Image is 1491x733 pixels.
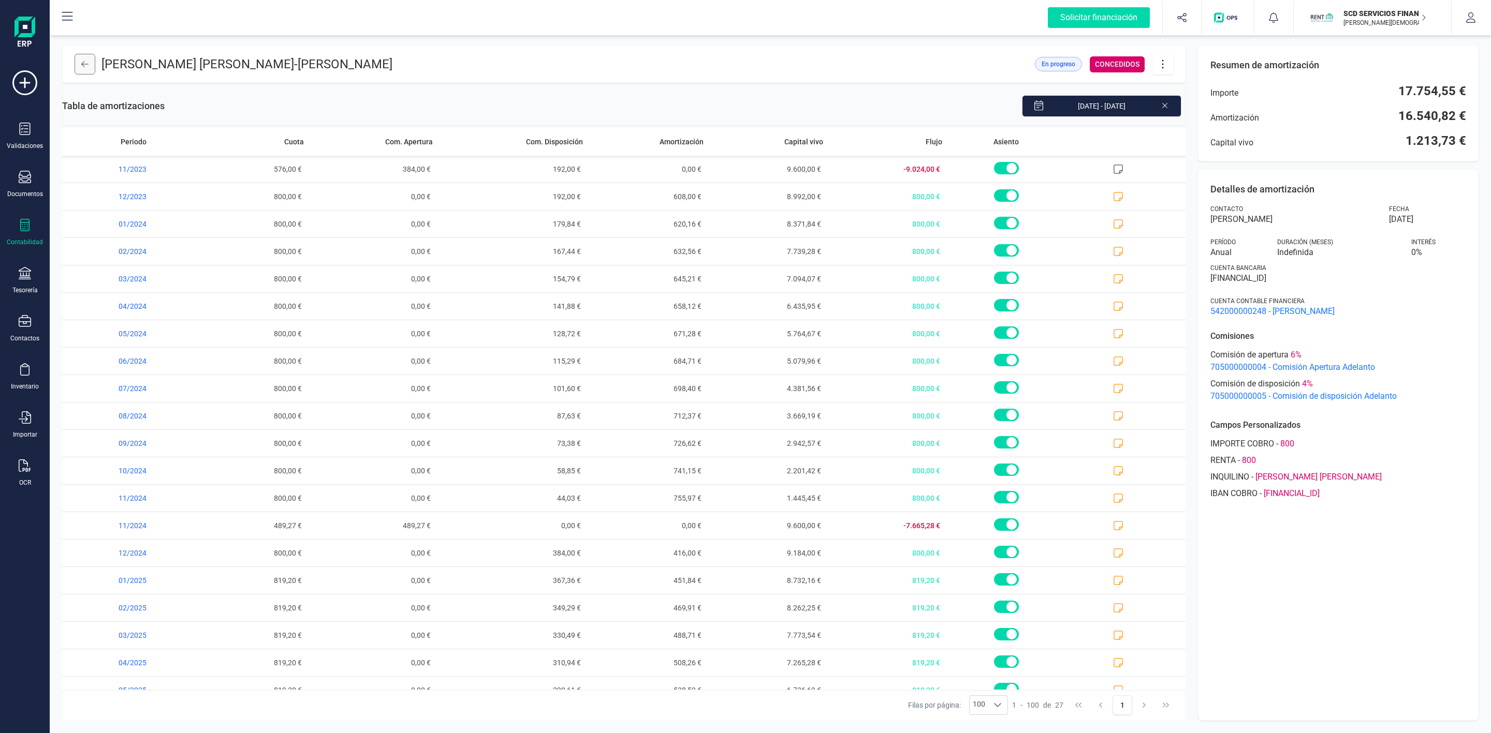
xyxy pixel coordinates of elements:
span: 08/2024 [62,402,188,429]
span: 800,00 € [827,485,947,512]
button: Logo de OPS [1208,1,1248,34]
span: Duración (MESES) [1277,238,1333,246]
span: [FINANCIAL_ID] [1210,272,1466,285]
span: 416,00 € [587,540,708,566]
span: 384,00 € [308,156,437,183]
span: 7.739,28 € [708,238,827,265]
span: 0,00 € [308,540,437,566]
span: 800,00 € [188,265,308,292]
span: 17.754,55 € [1398,83,1466,99]
span: 0,00 € [437,512,588,539]
span: Contacto [1210,205,1243,213]
span: 705000000005 - Comisión de disposición Adelanto [1210,390,1466,402]
span: [PERSON_NAME] [PERSON_NAME] [1255,471,1382,483]
span: Indefinida [1277,246,1399,259]
span: 7.265,28 € [708,649,827,676]
p: Resumen de amortización [1210,58,1466,72]
span: 684,71 € [587,348,708,375]
span: 819,20 € [827,567,947,594]
span: Flujo [926,137,942,147]
span: 671,28 € [587,320,708,347]
span: 367,36 € [437,567,588,594]
span: Importe [1210,87,1238,99]
span: 8.262,25 € [708,594,827,621]
button: Page 1 [1113,695,1132,715]
span: 489,27 € [308,512,437,539]
span: 800,00 € [188,211,308,237]
p: [PERSON_NAME][DEMOGRAPHIC_DATA][DEMOGRAPHIC_DATA] [1343,19,1426,27]
span: 645,21 € [587,265,708,292]
button: Next Page [1134,695,1154,715]
span: 0 % [1411,246,1466,259]
span: 489,27 € [188,512,308,539]
span: 800,00 € [827,430,947,457]
span: 1 [1012,700,1016,710]
img: Logo de OPS [1214,12,1241,23]
span: 0,00 € [308,348,437,375]
span: 819,20 € [188,594,308,621]
span: 741,15 € [587,457,708,484]
img: Logo Finanedi [14,17,35,50]
span: 4.381,56 € [708,375,827,402]
div: - [1210,471,1466,483]
span: 6 % [1291,349,1302,361]
span: 0,00 € [308,677,437,704]
span: Amortización [1210,112,1259,124]
span: 05/2024 [62,320,188,347]
span: 819,20 € [188,649,308,676]
span: 5.764,67 € [708,320,827,347]
p: [PERSON_NAME] [PERSON_NAME] - [101,56,392,72]
span: 192,00 € [437,183,588,210]
span: IBAN COBRO [1210,487,1258,500]
span: 0,00 € [308,430,437,457]
span: -7.665,28 € [827,512,947,539]
span: Período [1210,238,1236,246]
span: 167,44 € [437,238,588,265]
span: 819,20 € [827,594,947,621]
span: 115,29 € [437,348,588,375]
span: 330,49 € [437,622,588,649]
span: 349,29 € [437,594,588,621]
span: 192,00 € [437,156,588,183]
span: 819,20 € [188,622,308,649]
span: En progreso [1042,59,1075,69]
span: Capital vivo [784,137,823,147]
span: 800,00 € [827,457,947,484]
span: 12/2024 [62,540,188,566]
span: 0,00 € [308,375,437,402]
span: 0,00 € [308,622,437,649]
div: - [1210,438,1466,450]
span: 800,00 € [188,485,308,512]
p: Campos Personalizados [1210,419,1466,431]
span: 07/2024 [62,375,188,402]
span: 8.992,00 € [708,183,827,210]
span: 100 [970,696,988,714]
span: 01/2025 [62,567,188,594]
span: 528,59 € [587,677,708,704]
span: 0,00 € [308,457,437,484]
button: Previous Page [1091,695,1110,715]
span: 800,00 € [188,348,308,375]
div: Tesorería [12,286,38,294]
span: 7.773,54 € [708,622,827,649]
span: 3.669,19 € [708,402,827,429]
div: CONCEDIDOS [1090,56,1145,72]
span: 726,62 € [587,430,708,457]
span: 0,00 € [308,649,437,676]
span: 819,20 € [827,622,947,649]
span: Amortización [660,137,704,147]
span: 03/2025 [62,622,188,649]
button: First Page [1069,695,1089,715]
span: 2.201,42 € [708,457,827,484]
span: 0,00 € [308,211,437,237]
span: [DATE] [1389,213,1413,226]
span: 310,94 € [437,649,588,676]
span: 819,20 € [827,677,947,704]
button: Solicitar financiación [1035,1,1162,34]
span: 01/2024 [62,211,188,237]
span: 819,20 € [827,649,947,676]
span: Cuenta bancaria [1210,264,1266,272]
span: 6.435,95 € [708,293,827,320]
span: 451,84 € [587,567,708,594]
span: 8.732,16 € [708,567,827,594]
